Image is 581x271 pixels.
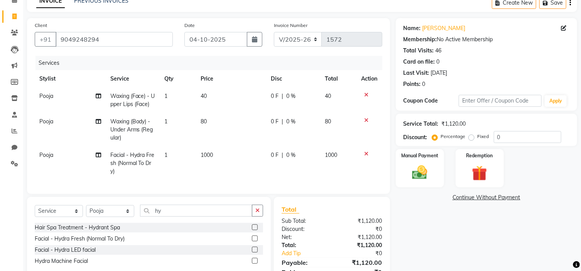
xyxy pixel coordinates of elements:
span: Waxing (Face) - Upper Lips (Face) [110,93,155,108]
div: 0 [422,80,426,88]
a: [PERSON_NAME] [422,24,466,32]
div: Last Visit: [404,69,429,77]
label: Fixed [478,133,489,140]
span: Total [282,205,299,214]
a: Continue Without Payment [397,194,576,202]
div: Membership: [404,35,437,44]
div: Name: [404,24,421,32]
div: Sub Total: [276,217,332,225]
span: 1 [164,151,167,158]
div: Hair Spa Treatment - Hydrant Spa [35,224,120,232]
label: Manual Payment [401,152,438,159]
div: Total Visits: [404,47,434,55]
span: 0 % [286,118,296,126]
div: 0 [437,58,440,66]
span: 0 % [286,151,296,159]
span: 1000 [325,151,337,158]
span: Waxing (Body) - Under Arms (Regular) [110,118,153,141]
label: Client [35,22,47,29]
div: ₹1,120.00 [442,120,466,128]
label: Date [184,22,195,29]
span: 80 [325,118,331,125]
label: Invoice Number [274,22,307,29]
th: Price [196,70,267,88]
div: [DATE] [431,69,448,77]
div: Services [35,56,388,70]
th: Disc [266,70,320,88]
div: ₹1,120.00 [332,258,388,267]
div: 46 [436,47,442,55]
span: 80 [201,118,207,125]
div: ₹1,120.00 [332,217,388,225]
th: Total [320,70,357,88]
input: Enter Offer / Coupon Code [459,95,542,107]
div: No Active Membership [404,35,569,44]
span: | [282,118,283,126]
span: 40 [201,93,207,99]
div: Discount: [404,133,427,141]
span: | [282,92,283,100]
div: ₹0 [332,225,388,233]
div: Facial - Hydra LED facial [35,246,96,254]
div: Service Total: [404,120,439,128]
span: 0 F [271,151,279,159]
div: Hydra Machine Facial [35,257,88,265]
span: | [282,151,283,159]
span: Facial - Hydra Fresh (Normal To Dry) [110,151,155,175]
div: Total: [276,241,332,249]
span: 1000 [201,151,213,158]
span: 1 [164,118,167,125]
div: Payable: [276,258,332,267]
span: Pooja [39,93,53,99]
button: +91 [35,32,56,47]
div: ₹1,120.00 [332,233,388,241]
div: Net: [276,233,332,241]
label: Redemption [466,152,493,159]
label: Percentage [441,133,466,140]
div: Card on file: [404,58,435,66]
img: _gift.svg [467,164,492,183]
div: Discount: [276,225,332,233]
th: Service [106,70,160,88]
input: Search or Scan [140,205,252,217]
span: Pooja [39,118,53,125]
th: Stylist [35,70,106,88]
th: Action [357,70,382,88]
span: 0 % [286,92,296,100]
span: 0 F [271,92,279,100]
span: 0 F [271,118,279,126]
span: 1 [164,93,167,99]
a: Add Tip [276,249,341,258]
button: Apply [545,95,567,107]
th: Qty [160,70,196,88]
input: Search by Name/Mobile/Email/Code [56,32,173,47]
div: ₹0 [341,249,388,258]
img: _cash.svg [407,164,432,181]
div: Facial - Hydra Fresh (Normal To Dry) [35,235,125,243]
div: Points: [404,80,421,88]
span: Pooja [39,151,53,158]
div: Coupon Code [404,97,459,105]
span: 40 [325,93,331,99]
div: ₹1,120.00 [332,241,388,249]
